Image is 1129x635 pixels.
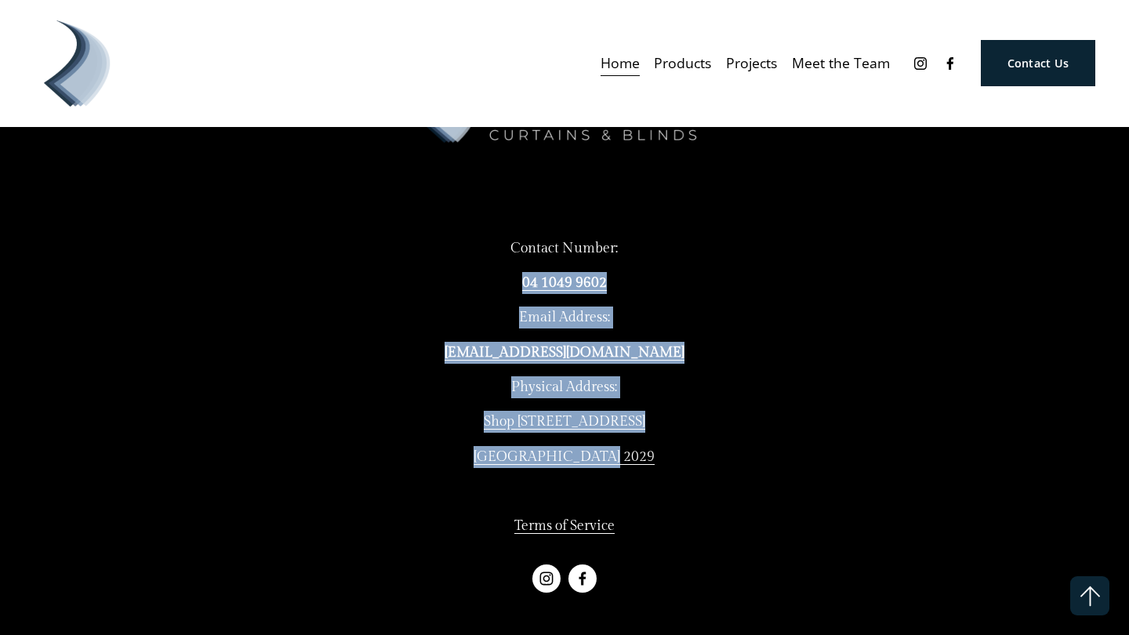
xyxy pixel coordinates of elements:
a: Instagram [532,564,561,593]
p: Contact Number: [397,238,733,259]
a: Home [601,49,640,77]
a: Terms of Service [514,515,615,537]
p: Physical Address: [397,376,733,398]
strong: [EMAIL_ADDRESS][DOMAIN_NAME] [445,344,684,361]
a: Instagram [913,56,928,71]
strong: 04 1049 9602 [522,274,607,291]
a: Facebook [568,564,597,593]
a: 04 1049 9602 [522,272,607,294]
a: Facebook [942,56,958,71]
a: [GEOGRAPHIC_DATA] 2029 [474,446,655,468]
a: Meet the Team [792,49,890,77]
a: Shop [STREET_ADDRESS] [484,411,645,433]
p: Email Address: [397,307,733,328]
a: [EMAIL_ADDRESS][DOMAIN_NAME] [445,342,684,364]
a: Projects [726,49,777,77]
a: Contact Us [981,40,1095,86]
a: folder dropdown [654,49,711,77]
img: Debonair | Curtains, Blinds, Shutters &amp; Awnings [34,20,120,107]
span: Products [654,51,711,76]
